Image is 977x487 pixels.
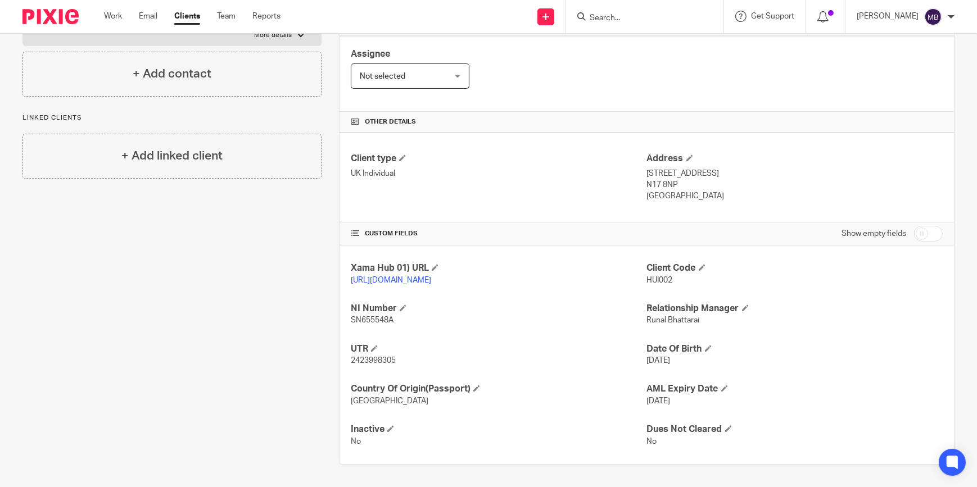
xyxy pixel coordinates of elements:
[121,147,223,165] h4: + Add linked client
[647,168,943,179] p: [STREET_ADDRESS]
[351,424,646,435] h4: Inactive
[104,11,122,22] a: Work
[647,438,657,445] span: No
[924,8,942,26] img: svg%3E
[351,168,646,179] p: UK Individual
[174,11,200,22] a: Clients
[360,72,405,80] span: Not selected
[254,31,292,40] p: More details
[589,13,690,24] input: Search
[351,316,393,324] span: SN655548A
[217,11,236,22] a: Team
[22,9,79,24] img: Pixie
[351,229,646,238] h4: CUSTOM FIELDS
[647,153,943,165] h4: Address
[351,397,428,405] span: [GEOGRAPHIC_DATA]
[647,424,943,435] h4: Dues Not Cleared
[133,65,211,83] h4: + Add contact
[647,262,943,274] h4: Client Code
[351,303,646,315] h4: NI Number
[365,117,416,126] span: Other details
[351,153,646,165] h4: Client type
[647,316,700,324] span: Runal Bhattarai
[351,49,390,58] span: Assignee
[351,357,396,365] span: 2423998305
[647,179,943,190] p: N17 8NP
[351,383,646,395] h4: Country Of Origin(Passport)
[351,262,646,274] h4: Xama Hub 01) URL
[647,303,943,315] h4: Relationship Manager
[647,276,673,284] span: HUI002
[647,383,943,395] h4: AML Expiry Date
[647,343,943,355] h4: Date Of Birth
[139,11,157,22] a: Email
[647,397,671,405] span: [DATE]
[252,11,281,22] a: Reports
[351,438,361,445] span: No
[842,228,906,239] label: Show empty fields
[751,12,794,20] span: Get Support
[351,343,646,355] h4: UTR
[647,190,943,202] p: [GEOGRAPHIC_DATA]
[351,276,431,284] a: [URL][DOMAIN_NAME]
[22,113,322,122] p: Linked clients
[647,357,671,365] span: [DATE]
[857,11,919,22] p: [PERSON_NAME]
